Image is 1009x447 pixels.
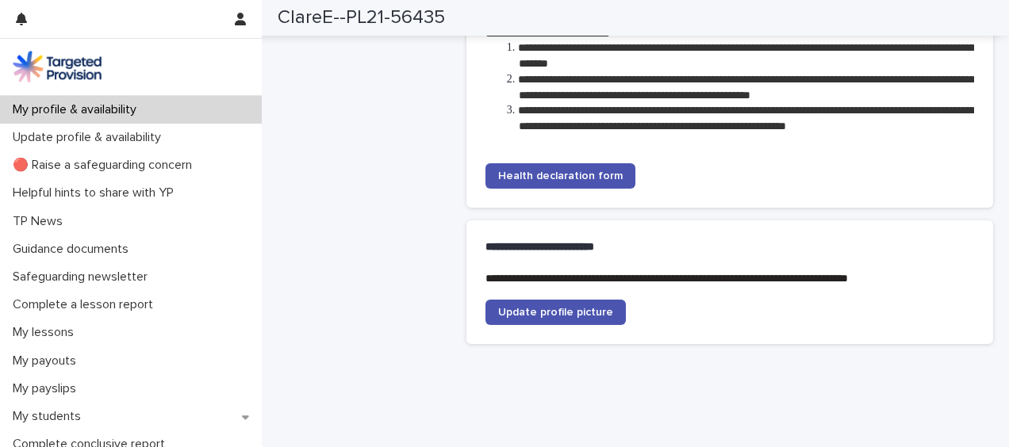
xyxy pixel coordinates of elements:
[278,6,445,29] h2: ClareE--PL21-56435
[498,170,623,181] span: Health declaration form
[485,300,626,325] a: Update profile picture
[6,297,166,312] p: Complete a lesson report
[6,353,89,369] p: My payouts
[6,242,141,257] p: Guidance documents
[6,381,89,396] p: My payslips
[6,269,160,285] p: Safeguarding newsletter
[6,158,205,173] p: 🔴 Raise a safeguarding concern
[485,163,635,189] a: Health declaration form
[13,51,102,82] img: M5nRWzHhSzIhMunXDL62
[6,409,94,424] p: My students
[6,325,86,340] p: My lessons
[498,307,613,318] span: Update profile picture
[6,102,149,117] p: My profile & availability
[6,214,75,229] p: TP News
[6,185,186,201] p: Helpful hints to share with YP
[6,130,174,145] p: Update profile & availability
